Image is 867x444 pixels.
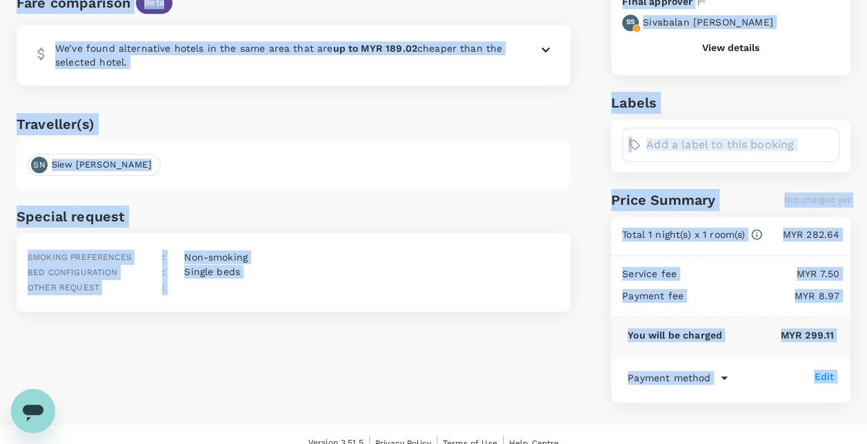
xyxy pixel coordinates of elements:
p: SS [626,17,635,27]
div: SN [31,157,48,173]
span: Other request [28,283,99,292]
p: MYR 282.64 [763,228,839,241]
span: Siew [PERSON_NAME] [43,159,160,172]
input: Add a label to this booking [646,134,833,156]
p: Payment method [628,371,710,385]
button: View details [702,42,759,53]
div: Edit [814,370,834,383]
h6: Price Summary [611,189,715,211]
p: MYR 299.11 [722,328,834,342]
h6: Traveller(s) [17,113,570,135]
p: Sivabalan [PERSON_NAME] [643,15,773,29]
span: : [162,268,165,277]
div: Single beds [179,259,240,280]
p: Payment fee [622,289,684,303]
span: Not charged yet [784,195,850,205]
h6: Special request [17,205,570,228]
p: MYR 7.50 [677,267,839,281]
span: Smoking preferences [28,252,132,262]
b: up to MYR 189.02 [332,43,417,54]
span: : [162,252,165,262]
p: We’ve found alternative hotels in the same area that are cheaper than the selected hotel. [55,41,505,69]
p: MYR 8.97 [684,289,839,303]
p: Total 1 night(s) x 1 room(s) [622,228,745,241]
span: : [162,283,165,292]
p: You will be charged [628,328,722,342]
span: Bed configuration [28,268,118,277]
div: Non-smoking [179,245,248,264]
iframe: Button to launch messaging window [11,389,55,433]
h6: Labels [611,92,850,114]
p: Service fee [622,267,677,281]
